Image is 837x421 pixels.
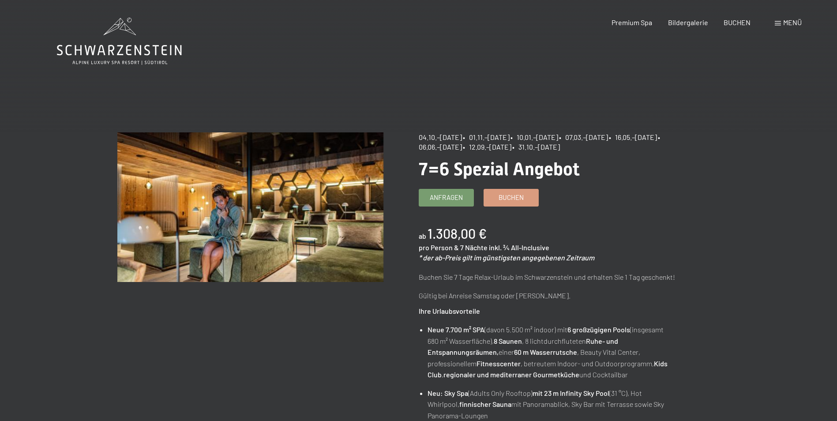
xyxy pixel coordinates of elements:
strong: regionaler und mediterraner Gourmetküche [443,370,579,379]
em: * der ab-Preis gilt im günstigsten angegebenen Zeitraum [419,253,594,262]
b: 1.308,00 € [428,226,487,241]
span: ab [419,232,426,240]
p: Gültig bei Anreise Samstag oder [PERSON_NAME]. [419,290,685,301]
span: 04.10.–[DATE] [419,133,462,141]
span: 7=6 Spezial Angebot [419,159,580,180]
span: inkl. ¾ All-Inclusive [489,243,549,252]
span: 7 Nächte [460,243,488,252]
img: 7=6 Spezial Angebot [117,132,383,282]
strong: 6 großzügigen Pools [567,325,630,334]
span: Buchen [499,193,524,202]
span: • 12.09.–[DATE] [463,143,511,151]
a: Premium Spa [612,18,652,26]
span: Menü [783,18,802,26]
span: • 07.03.–[DATE] [559,133,608,141]
a: Bildergalerie [668,18,708,26]
a: Anfragen [419,189,473,206]
li: (davon 5.500 m² indoor) mit (insgesamt 680 m² Wasserfläche), , 8 lichtdurchfluteten einer , Beaut... [428,324,684,380]
a: BUCHEN [724,18,751,26]
span: Anfragen [430,193,463,202]
span: • 10.01.–[DATE] [510,133,558,141]
span: • 31.10.–[DATE] [512,143,560,151]
strong: mit 23 m Infinity Sky Pool [533,389,609,397]
strong: finnischer Sauna [459,400,511,408]
span: • 01.11.–[DATE] [463,133,510,141]
strong: Neue 7.700 m² SPA [428,325,484,334]
strong: 8 Saunen [494,337,522,345]
strong: Fitnesscenter [477,359,521,368]
strong: Neu: Sky Spa [428,389,468,397]
strong: 60 m Wasserrutsche [514,348,577,356]
span: • 16.05.–[DATE] [609,133,657,141]
strong: Ihre Urlaubsvorteile [419,307,480,315]
a: Buchen [484,189,538,206]
span: pro Person & [419,243,459,252]
p: Buchen Sie 7 Tage Relax-Urlaub im Schwarzenstein und erhalten Sie 1 Tag geschenkt! [419,271,685,283]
